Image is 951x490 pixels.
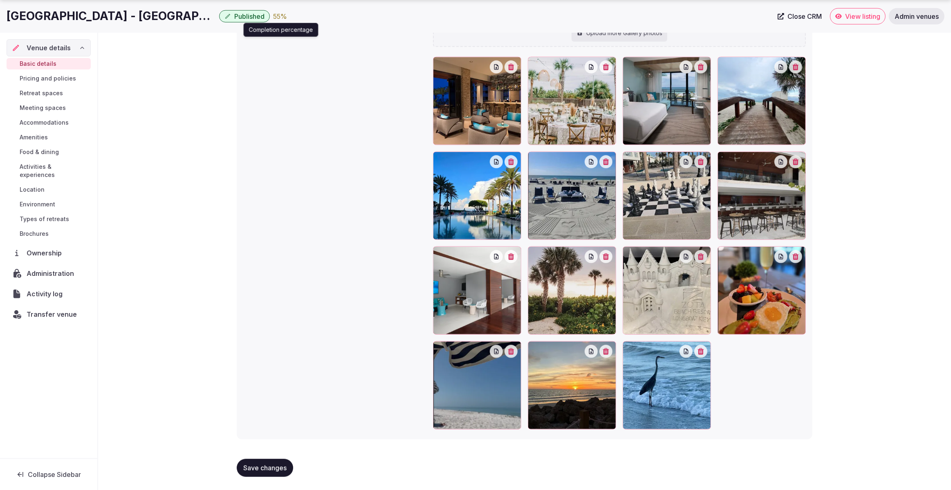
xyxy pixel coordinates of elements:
div: Bar & Lounge.jpg [433,57,521,145]
span: Retreat spaces [20,89,63,97]
div: zopta - 8.jpg [623,152,711,240]
span: Collapse Sidebar [28,470,81,479]
div: zota - 9.jpg [718,57,806,145]
a: Retreat spaces [7,87,91,99]
span: Location [20,186,45,194]
a: Amenities [7,132,91,143]
button: Transfer venue [7,306,91,323]
span: Pricing and policies [20,74,76,83]
span: Accommodations [20,119,69,127]
span: Transfer venue [27,309,77,319]
div: zota - 4.jpg [528,341,616,430]
div: Upload more Gallery photos [572,24,667,42]
span: Administration [27,268,77,278]
span: Meeting spaces [20,104,66,112]
a: Close CRM [773,8,827,25]
div: zota - 6.jpg [528,246,616,335]
span: Save changes [243,464,287,472]
span: Brochures [20,230,49,238]
a: Environment [7,199,91,210]
a: Brochures [7,228,91,239]
a: Ownership [7,244,91,262]
div: zota - 5.jpg [623,246,711,335]
p: Completion percentage [249,26,313,34]
div: zota_017 (2).jpg [718,152,806,240]
div: zota - 3.jpg [623,341,711,430]
span: Environment [20,200,55,208]
a: Pricing and policies [7,73,91,84]
a: Location [7,184,91,195]
div: zota 1.jpg [433,152,521,240]
div: Dinner on Sand Garden.jpg [528,57,616,145]
span: Ownership [27,248,65,258]
button: 55% [273,11,287,21]
span: Food & dining [20,148,59,156]
span: Amenities [20,133,48,141]
span: Venue details [27,43,71,53]
span: Published [234,12,265,20]
a: Accommodations [7,117,91,128]
a: Administration [7,265,91,282]
a: Admin venues [889,8,944,25]
span: Basic details [20,60,56,68]
a: Types of retreats [7,213,91,225]
a: View listing [830,8,886,25]
button: Published [219,10,270,22]
span: Types of retreats [20,215,69,223]
a: Basic details [7,58,91,69]
div: zota -2.jpg [718,246,806,335]
div: 55 % [273,11,287,21]
h1: [GEOGRAPHIC_DATA] - [GEOGRAPHIC_DATA] - [GEOGRAPHIC_DATA], [GEOGRAPHIC_DATA] [7,8,216,24]
span: Admin venues [895,12,939,20]
span: Activity log [27,289,66,299]
div: zota - 7.jpg [433,341,521,430]
div: King Gulf View.jpg [623,57,711,145]
span: Close CRM [787,12,822,20]
div: Cabana (2).jpg [433,246,521,335]
a: Activities & experiences [7,161,91,181]
a: Meeting spaces [7,102,91,114]
div: zota - 10.jpg [528,152,616,240]
button: Save changes [237,459,293,477]
button: Collapse Sidebar [7,465,91,483]
span: Activities & experiences [20,163,87,179]
span: View listing [845,12,880,20]
a: Activity log [7,285,91,302]
a: Food & dining [7,146,91,158]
